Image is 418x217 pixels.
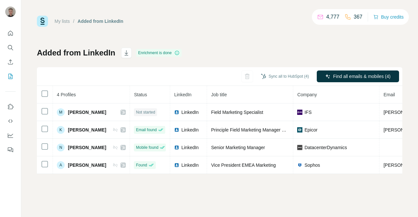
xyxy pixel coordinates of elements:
span: LinkedIn [174,92,191,97]
img: company-logo [297,163,302,168]
button: My lists [5,70,16,82]
span: DatacenterDynamics [304,144,347,151]
div: M [57,108,65,116]
span: Epicor [304,127,317,133]
span: Field Marketing Specialist [211,110,263,115]
span: Found [136,162,147,168]
img: company-logo [297,145,302,150]
button: Search [5,42,16,54]
button: Use Surfe API [5,115,16,127]
span: Senior Marketing Manager [211,145,265,150]
img: LinkedIn logo [174,145,179,150]
span: Company [297,92,317,97]
span: [PERSON_NAME] [68,162,106,168]
span: LinkedIn [181,162,199,168]
h1: Added from LinkedIn [37,48,115,58]
img: Avatar [5,7,16,17]
span: Job title [211,92,227,97]
div: Enrichment is done [136,49,182,57]
button: Quick start [5,27,16,39]
span: Vice President EMEA Marketing [211,163,276,168]
img: LinkedIn logo [174,127,179,132]
span: [PERSON_NAME] [68,144,106,151]
span: IFS [304,109,312,116]
span: Not started [136,109,155,115]
button: Find all emails & mobiles (4) [317,70,399,82]
button: Use Surfe on LinkedIn [5,101,16,113]
span: [PERSON_NAME] [68,127,106,133]
div: A [57,161,65,169]
p: 367 [354,13,362,21]
span: Email found [136,127,156,133]
span: Mobile found [136,145,158,150]
img: company-logo [297,127,302,132]
button: Sync all to HubSpot (4) [256,71,313,81]
li: / [73,18,74,24]
span: Email [383,92,395,97]
span: LinkedIn [181,109,199,116]
span: LinkedIn [181,144,199,151]
span: 4 Profiles [57,92,76,97]
div: N [57,144,65,151]
span: Principle Field Marketing Manager UKI [211,127,289,132]
span: LinkedIn [181,127,199,133]
span: Status [134,92,147,97]
p: 4,777 [326,13,339,21]
div: Added from LinkedIn [78,18,123,24]
img: LinkedIn logo [174,163,179,168]
button: Feedback [5,144,16,156]
img: company-logo [297,110,302,115]
button: Enrich CSV [5,56,16,68]
img: Surfe Logo [37,16,48,27]
span: Find all emails & mobiles (4) [333,73,391,80]
a: My lists [55,19,70,24]
img: LinkedIn logo [174,110,179,115]
button: Dashboard [5,130,16,141]
span: Sophos [304,162,320,168]
span: [PERSON_NAME] [68,109,106,116]
button: Buy credits [373,12,404,22]
div: K [57,126,65,134]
